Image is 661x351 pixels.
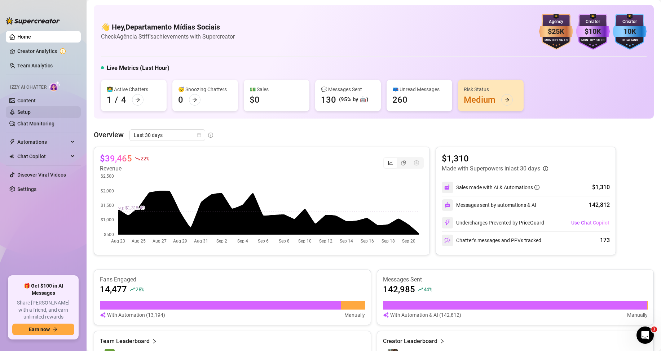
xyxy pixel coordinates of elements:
article: $1,310 [442,153,548,164]
article: Made with Superpowers in last 30 days [442,164,540,173]
span: Chat Copilot [17,151,69,162]
a: Settings [17,186,36,192]
span: info-circle [208,133,213,138]
article: Check Agência Stiff's achievements with Supercreator [101,32,235,41]
div: $0 [250,94,260,106]
span: info-circle [534,185,539,190]
article: Overview [94,129,124,140]
span: Use Chat Copilot [571,220,609,226]
div: 😴 Snoozing Chatters [178,85,232,93]
span: right [440,337,445,346]
article: Messages Sent [383,276,648,284]
span: dollar-circle [414,160,419,165]
img: svg%3e [444,237,451,244]
h4: 👋 Hey, Departamento Mídias Sociais [101,22,235,32]
div: Monthly Sales [576,38,610,43]
span: line-chart [388,160,393,165]
div: segmented control [383,157,424,169]
a: Home [17,34,31,40]
img: Chat Copilot [9,154,14,159]
iframe: Intercom live chat [636,326,654,344]
div: Undercharges Prevented by PriceGuard [442,217,544,228]
div: 260 [392,94,407,106]
span: arrow-right [192,97,197,102]
article: With Automation (13,194) [107,311,165,319]
span: arrow-right [135,97,140,102]
img: purple-badge-B9DA21FR.svg [576,14,610,50]
div: 4 [121,94,126,106]
span: rise [418,287,423,292]
article: With Automation & AI (142,812) [390,311,461,319]
img: svg%3e [444,219,451,226]
img: logo-BBDzfeDw.svg [6,17,60,25]
div: Chatter’s messages and PPVs tracked [442,235,541,246]
article: Revenue [100,164,149,173]
article: $39,465 [100,153,132,164]
article: Team Leaderboard [100,337,150,346]
a: Setup [17,109,31,115]
div: 142,812 [589,201,610,209]
span: 28 % [136,286,144,293]
span: 44 % [424,286,432,293]
div: Creator [613,18,647,25]
img: svg%3e [100,311,106,319]
div: 1 [107,94,112,106]
span: fall [135,156,140,161]
a: Creator Analytics exclamation-circle [17,45,75,57]
h5: Live Metrics (Last Hour) [107,64,169,72]
span: Last 30 days [134,130,201,141]
span: 22 % [141,155,149,162]
article: 14,477 [100,284,127,295]
div: 0 [178,94,183,106]
div: 👩‍💻 Active Chatters [107,85,161,93]
span: calendar [197,133,201,137]
div: Sales made with AI & Automations [456,183,539,191]
a: Team Analytics [17,63,53,68]
button: Earn nowarrow-right [12,324,74,335]
div: 130 [321,94,336,106]
img: svg%3e [383,311,389,319]
span: info-circle [543,166,548,171]
span: thunderbolt [9,139,15,145]
span: pie-chart [401,160,406,165]
a: Chat Monitoring [17,121,54,126]
a: Discover Viral Videos [17,172,66,178]
article: Manually [344,311,365,319]
img: AI Chatter [49,81,61,92]
button: Use Chat Copilot [571,217,610,228]
div: 💬 Messages Sent [321,85,375,93]
div: Risk Status [464,85,518,93]
div: Monthly Sales [539,38,573,43]
div: Total Fans [613,38,647,43]
span: rise [130,287,135,292]
div: 💵 Sales [250,85,304,93]
div: 173 [600,236,610,245]
a: Content [17,98,36,103]
img: blue-badge-DgoSNQY1.svg [613,14,647,50]
span: Automations [17,136,69,148]
span: arrow-right [504,97,510,102]
div: $25K [539,26,573,37]
span: arrow-right [53,327,58,332]
div: $10K [576,26,610,37]
article: 142,985 [383,284,415,295]
article: Fans Engaged [100,276,365,284]
span: Izzy AI Chatter [10,84,47,91]
div: Agency [539,18,573,25]
img: svg%3e [445,202,450,208]
span: right [152,337,157,346]
img: svg%3e [444,184,451,191]
article: Manually [627,311,648,319]
span: 1 [651,326,657,332]
div: $1,310 [592,183,610,192]
div: Creator [576,18,610,25]
div: 10K [613,26,647,37]
img: bronze-badge-qSZam9Wu.svg [539,14,573,50]
article: Creator Leaderboard [383,337,437,346]
div: Messages sent by automations & AI [442,199,536,211]
span: 🎁 Get $100 in AI Messages [12,283,74,297]
div: 📪 Unread Messages [392,85,446,93]
div: (95% by 🤖) [339,95,368,104]
span: Share [PERSON_NAME] with a friend, and earn unlimited rewards [12,299,74,321]
span: Earn now [29,326,50,332]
